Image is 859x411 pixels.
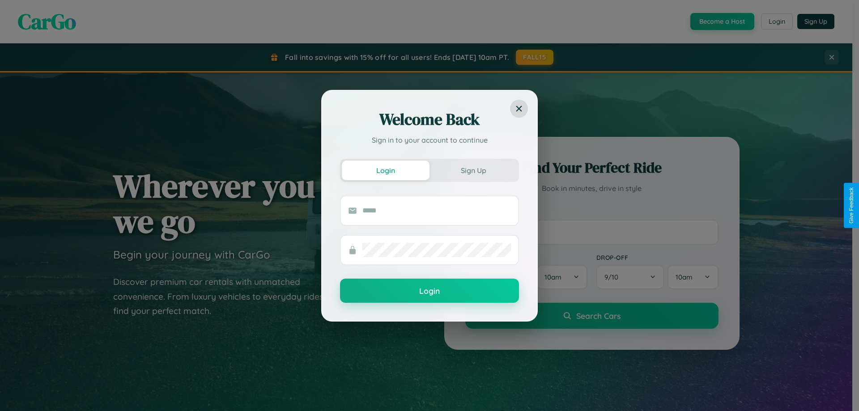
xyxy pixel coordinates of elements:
[340,109,519,130] h2: Welcome Back
[342,161,429,180] button: Login
[340,279,519,303] button: Login
[340,135,519,145] p: Sign in to your account to continue
[848,187,855,224] div: Give Feedback
[429,161,517,180] button: Sign Up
